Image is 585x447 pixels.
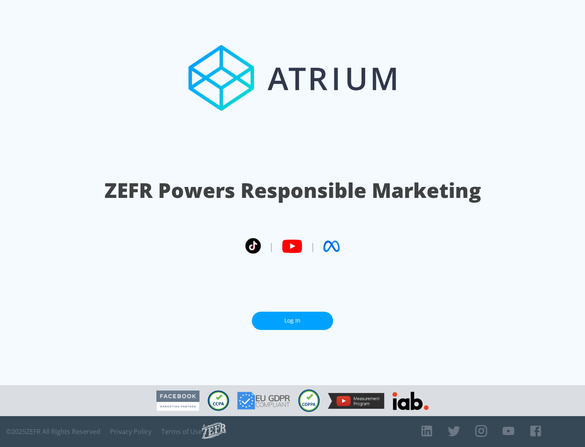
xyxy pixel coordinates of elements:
a: Log In [252,312,333,330]
img: CCPA Compliant [208,391,229,411]
img: GDPR Compliant [237,392,290,410]
img: YouTube Measurement Program [328,393,384,409]
h1: ZEFR Powers Responsible Marketing [104,176,481,204]
img: COPPA Compliant [298,389,320,412]
a: Privacy Policy [110,427,152,436]
span: | [310,240,315,252]
span: © 2025 ZEFR All Rights Reserved [6,427,100,436]
span: | [269,240,274,252]
img: Facebook Marketing Partner [156,391,199,411]
a: Terms of Use [161,427,202,436]
img: IAB [392,392,429,410]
